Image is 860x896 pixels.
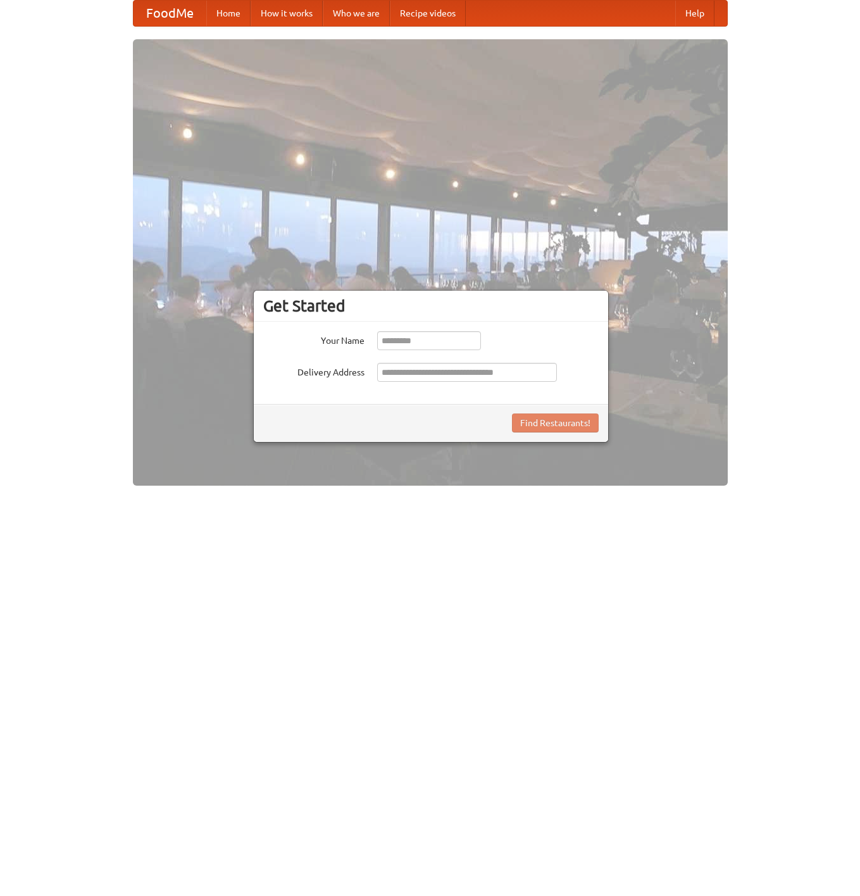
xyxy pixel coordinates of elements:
[263,331,365,347] label: Your Name
[512,413,599,432] button: Find Restaurants!
[675,1,714,26] a: Help
[263,363,365,379] label: Delivery Address
[263,296,599,315] h3: Get Started
[251,1,323,26] a: How it works
[390,1,466,26] a: Recipe videos
[134,1,206,26] a: FoodMe
[323,1,390,26] a: Who we are
[206,1,251,26] a: Home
